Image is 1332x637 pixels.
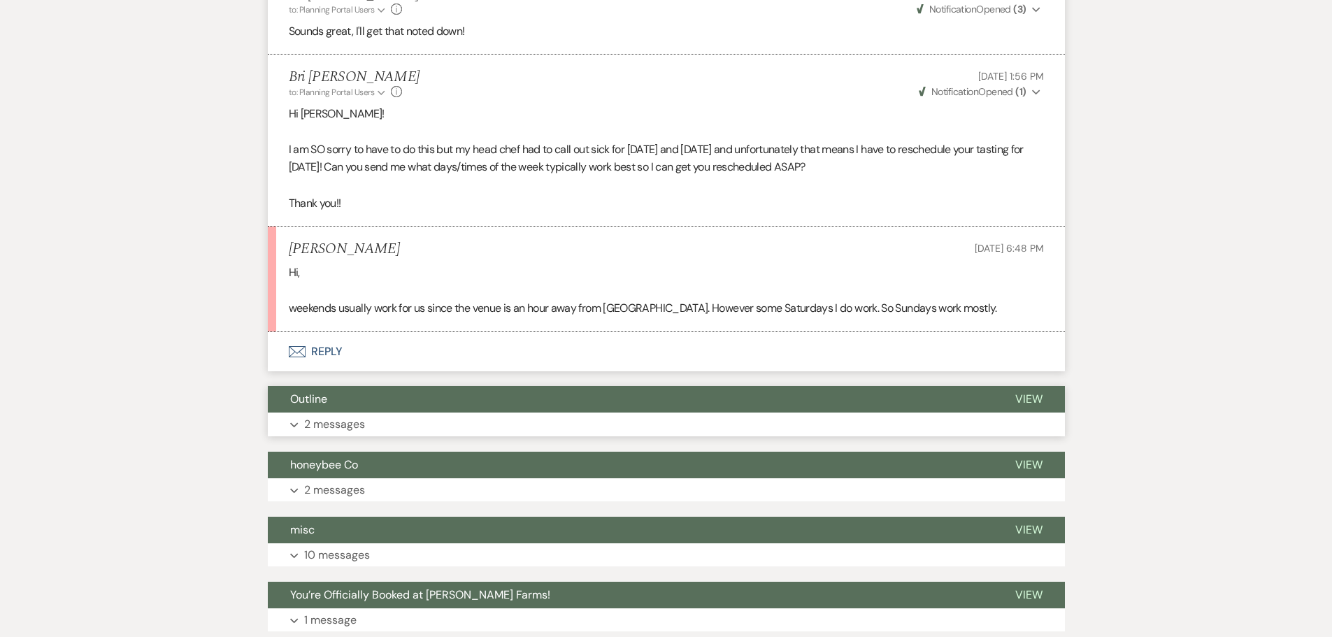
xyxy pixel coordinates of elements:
[268,582,993,608] button: You’re Officially Booked at [PERSON_NAME] Farms!
[268,517,993,543] button: misc
[993,582,1065,608] button: View
[304,415,365,434] p: 2 messages
[290,587,550,602] span: You’re Officially Booked at [PERSON_NAME] Farms!
[289,194,1044,213] p: Thank you!!
[268,543,1065,567] button: 10 messages
[915,2,1044,17] button: NotificationOpened (3)
[289,86,388,99] button: to: Planning Portal Users
[978,70,1043,83] span: [DATE] 1:56 PM
[289,4,375,15] span: to: Planning Portal Users
[304,546,370,564] p: 10 messages
[289,69,420,86] h5: Bri [PERSON_NAME]
[917,85,1044,99] button: NotificationOpened (1)
[993,517,1065,543] button: View
[1015,392,1043,406] span: View
[290,457,358,472] span: honeybee Co
[289,87,375,98] span: to: Planning Portal Users
[290,522,315,537] span: misc
[917,3,1026,15] span: Opened
[1013,3,1026,15] strong: ( 3 )
[289,105,1044,123] p: Hi [PERSON_NAME]!
[289,22,1044,41] p: Sounds great, I'll get that noted down!
[268,413,1065,436] button: 2 messages
[929,3,976,15] span: Notification
[993,452,1065,478] button: View
[1015,457,1043,472] span: View
[289,241,400,258] h5: [PERSON_NAME]
[1015,587,1043,602] span: View
[289,3,388,16] button: to: Planning Portal Users
[268,608,1065,632] button: 1 message
[268,332,1065,371] button: Reply
[268,386,993,413] button: Outline
[975,242,1043,255] span: [DATE] 6:48 PM
[290,392,327,406] span: Outline
[993,386,1065,413] button: View
[931,85,978,98] span: Notification
[1015,522,1043,537] span: View
[289,264,1044,282] p: Hi,
[919,85,1026,98] span: Opened
[268,452,993,478] button: honeybee Co
[289,141,1044,176] p: I am SO sorry to have to do this but my head chef had to call out sick for [DATE] and [DATE] and ...
[304,611,357,629] p: 1 message
[268,478,1065,502] button: 2 messages
[304,481,365,499] p: 2 messages
[1015,85,1026,98] strong: ( 1 )
[289,299,1044,317] p: weekends usually work for us since the venue is an hour away from [GEOGRAPHIC_DATA]. However some...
